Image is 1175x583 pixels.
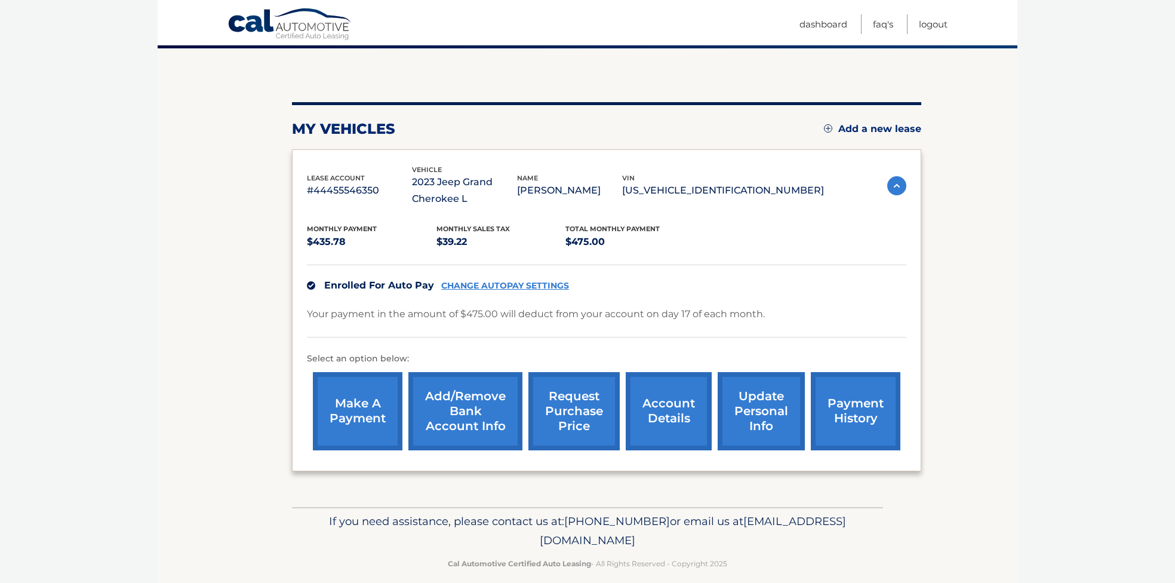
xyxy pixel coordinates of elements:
[517,182,622,199] p: [PERSON_NAME]
[307,306,765,323] p: Your payment in the amount of $475.00 will deduct from your account on day 17 of each month.
[824,123,921,135] a: Add a new lease
[887,176,906,195] img: accordion-active.svg
[718,372,805,450] a: update personal info
[436,234,566,250] p: $39.22
[300,557,875,570] p: - All Rights Reserved - Copyright 2025
[307,225,377,233] span: Monthly Payment
[626,372,712,450] a: account details
[300,512,875,550] p: If you need assistance, please contact us at: or email us at
[799,14,847,34] a: Dashboard
[307,174,365,182] span: lease account
[324,280,434,291] span: Enrolled For Auto Pay
[227,8,353,42] a: Cal Automotive
[528,372,620,450] a: request purchase price
[448,559,591,568] strong: Cal Automotive Certified Auto Leasing
[292,120,395,138] h2: my vehicles
[565,225,660,233] span: Total Monthly Payment
[565,234,695,250] p: $475.00
[564,514,670,528] span: [PHONE_NUMBER]
[811,372,900,450] a: payment history
[873,14,893,34] a: FAQ's
[824,124,832,133] img: add.svg
[412,174,517,207] p: 2023 Jeep Grand Cherokee L
[307,182,412,199] p: #44455546350
[412,165,442,174] span: vehicle
[622,174,635,182] span: vin
[307,281,315,290] img: check.svg
[919,14,948,34] a: Logout
[622,182,824,199] p: [US_VEHICLE_IDENTIFICATION_NUMBER]
[307,234,436,250] p: $435.78
[441,281,569,291] a: CHANGE AUTOPAY SETTINGS
[313,372,402,450] a: make a payment
[436,225,510,233] span: Monthly sales Tax
[307,352,906,366] p: Select an option below:
[408,372,522,450] a: Add/Remove bank account info
[517,174,538,182] span: name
